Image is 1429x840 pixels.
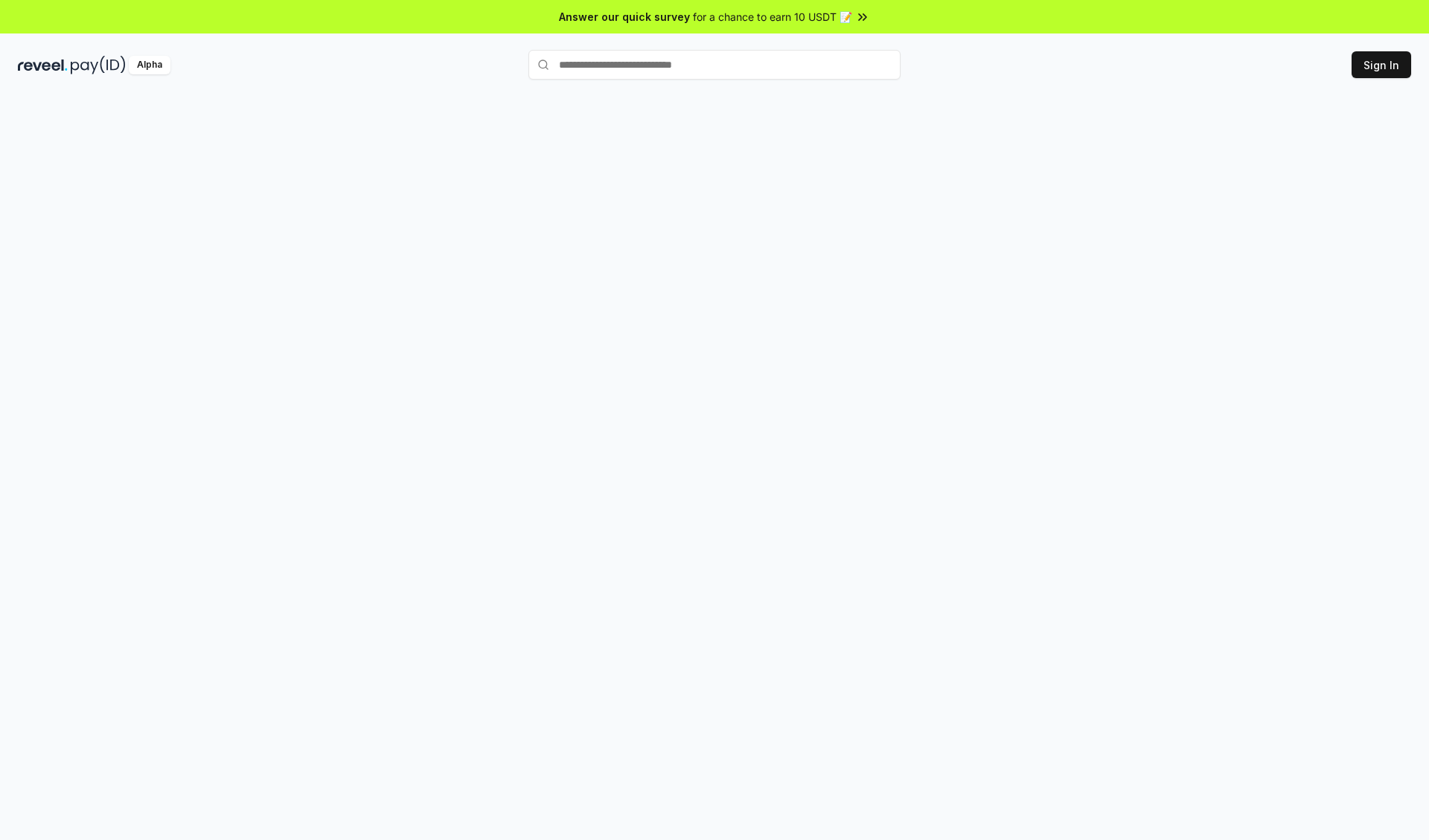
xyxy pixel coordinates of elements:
div: Alpha [129,56,170,74]
img: reveel_dark [18,56,68,74]
span: for a chance to earn 10 USDT 📝 [693,9,852,25]
button: Sign In [1352,51,1411,78]
span: Answer our quick survey [559,9,690,25]
img: pay_id [71,56,126,74]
